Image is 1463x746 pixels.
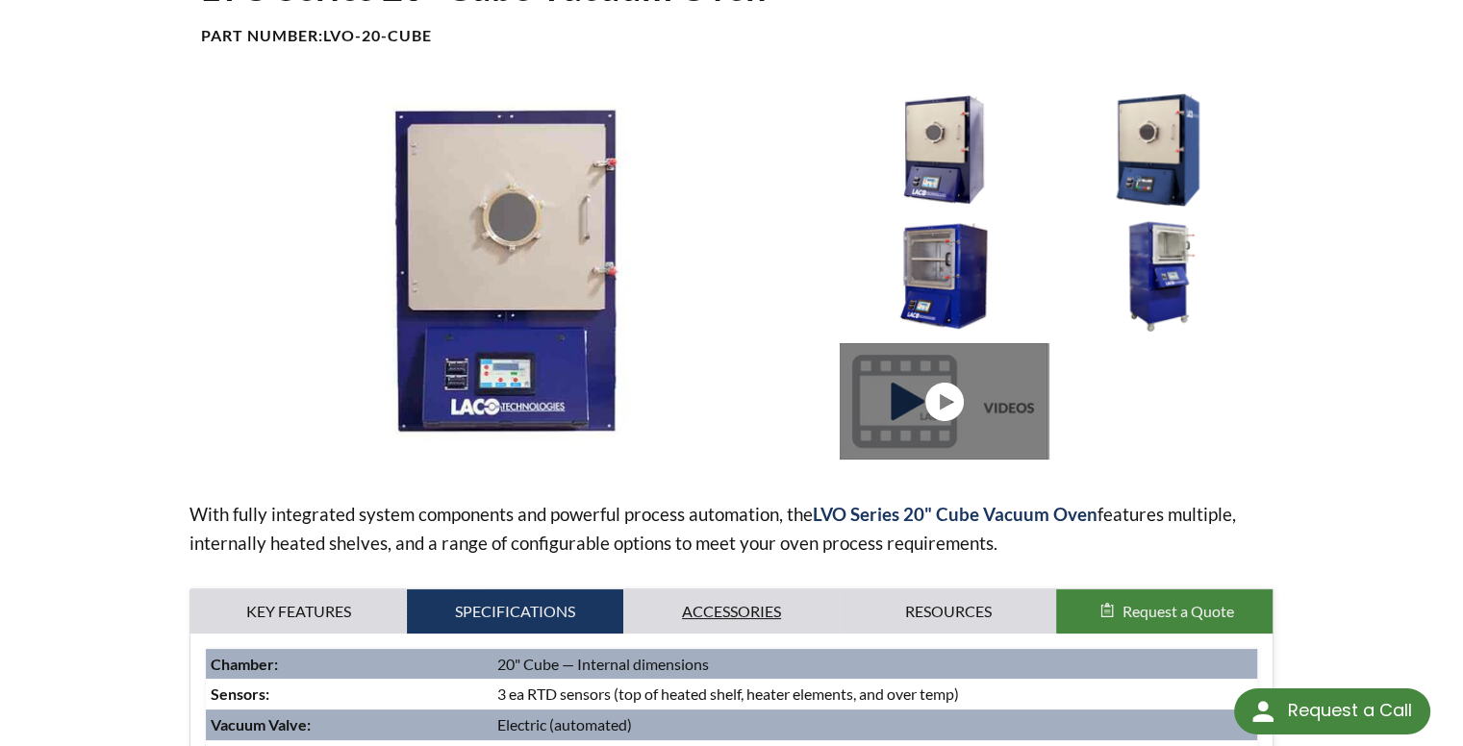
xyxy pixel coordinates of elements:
td: Electric (automated) [492,709,1258,740]
h4: Part Number: [201,26,1263,46]
img: Vacuum Oven Cube, front view [1057,92,1265,209]
strong: Chamber: [211,655,278,673]
b: LVO-20-Cube [323,26,432,44]
img: Vacuum Oven Cube Aluminum Door, right side angle view [840,92,1047,209]
div: Request a Call [1287,688,1411,733]
div: Request a Call [1234,688,1430,734]
strong: Vacuum Valve [211,715,307,734]
a: Specifications [407,589,623,634]
img: Vacuum Oven Cube Front Aluminum Door, front view [189,92,825,449]
img: round button [1248,696,1278,727]
td: : [206,709,492,740]
button: Request a Quote [1056,589,1273,634]
a: Accessories [623,589,840,634]
strong: Sensors [211,684,265,703]
a: Resources [840,589,1056,634]
p: With fully integrated system components and powerful process automation, the features multiple, i... [189,500,1274,558]
td: : [206,679,492,709]
strong: LVO Series 20" Cube Vacuum Oven [813,503,1097,525]
td: 20" Cube — Internal dimensions [492,649,1258,680]
img: Vacuum Oven Benchtop Cube with Acrylic Door, side view [840,218,1047,335]
img: Vacuum Oven Cube with Acrylic Door, left side angle view [1057,218,1265,335]
a: Key Features [190,589,407,634]
span: Request a Quote [1122,602,1233,620]
td: 3 ea RTD sensors (top of heated shelf, heater elements, and over temp) [492,679,1258,709]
